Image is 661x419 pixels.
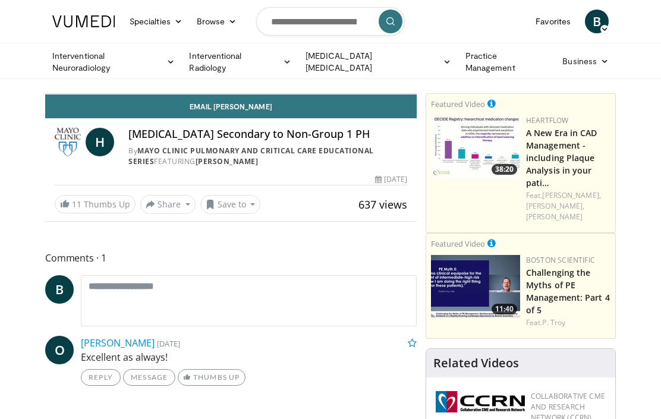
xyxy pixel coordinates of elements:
[128,128,407,141] h4: [MEDICAL_DATA] Secondary to Non-Group 1 PH
[526,115,569,125] a: Heartflow
[86,128,114,156] a: H
[55,195,136,213] a: 11 Thumbs Up
[157,338,180,349] small: [DATE]
[256,7,405,36] input: Search topics, interventions
[528,10,578,33] a: Favorites
[81,350,417,364] p: Excellent as always!
[436,391,525,412] img: a04ee3ba-8487-4636-b0fb-5e8d268f3737.png.150x105_q85_autocrop_double_scale_upscale_version-0.2.png
[526,255,595,265] a: Boston Scientific
[52,15,115,27] img: VuMedi Logo
[45,336,74,364] a: O
[45,50,182,74] a: Interventional Neuroradiology
[358,197,407,212] span: 637 views
[45,250,417,266] span: Comments 1
[182,50,298,74] a: Interventional Radiology
[555,49,616,73] a: Business
[190,10,244,33] a: Browse
[431,115,520,178] img: 738d0e2d-290f-4d89-8861-908fb8b721dc.150x105_q85_crop-smart_upscale.jpg
[431,238,485,249] small: Featured Video
[140,195,196,214] button: Share
[128,146,374,166] a: Mayo Clinic Pulmonary and Critical Care Educational Series
[196,156,259,166] a: [PERSON_NAME]
[375,174,407,185] div: [DATE]
[431,255,520,317] img: d5b042fb-44bd-4213-87e0-b0808e5010e8.150x105_q85_crop-smart_upscale.jpg
[123,369,175,386] a: Message
[526,267,610,316] a: Challenging the Myths of PE Management: Part 4 of 5
[458,50,555,74] a: Practice Management
[178,369,245,386] a: Thumbs Up
[433,356,519,370] h4: Related Videos
[431,255,520,317] a: 11:40
[45,94,417,118] a: Email [PERSON_NAME]
[45,275,74,304] a: B
[431,99,485,109] small: Featured Video
[492,164,517,175] span: 38:20
[81,369,121,386] a: Reply
[55,128,81,156] img: Mayo Clinic Pulmonary and Critical Care Educational Series
[585,10,609,33] a: B
[492,304,517,314] span: 11:40
[526,127,597,188] a: A New Era in CAD Management - including Plaque Analysis in your pati…
[298,50,458,74] a: [MEDICAL_DATA] [MEDICAL_DATA]
[542,317,565,327] a: P. Troy
[526,190,610,222] div: Feat.
[542,190,600,200] a: [PERSON_NAME],
[431,115,520,178] a: 38:20
[526,317,610,328] div: Feat.
[526,212,583,222] a: [PERSON_NAME]
[128,146,407,167] div: By FEATURING
[200,195,261,214] button: Save to
[122,10,190,33] a: Specialties
[72,199,81,210] span: 11
[526,201,584,211] a: [PERSON_NAME],
[81,336,155,349] a: [PERSON_NAME]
